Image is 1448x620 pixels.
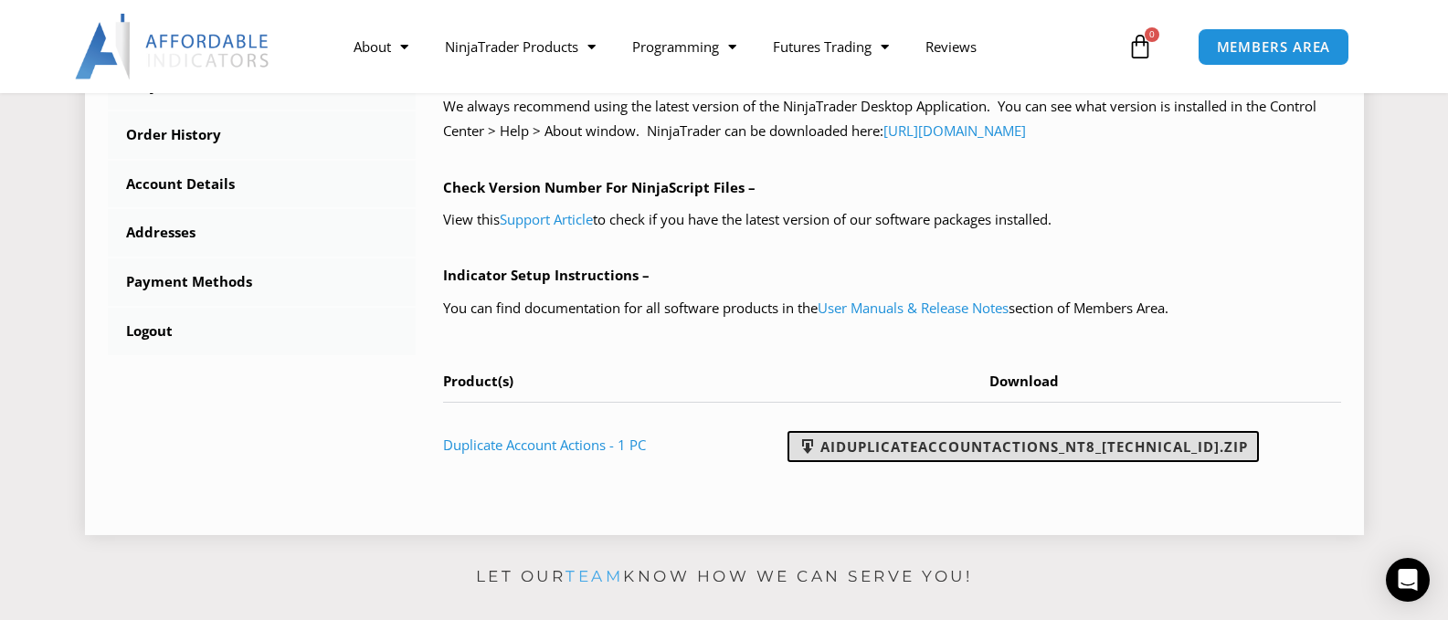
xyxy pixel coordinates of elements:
span: 0 [1145,27,1159,42]
a: Logout [108,308,417,355]
b: Check Version Number For NinjaScript Files – [443,178,756,196]
a: User Manuals & Release Notes [818,299,1009,317]
a: Order History [108,111,417,159]
a: NinjaTrader Products [427,26,614,68]
span: MEMBERS AREA [1217,40,1331,54]
a: MEMBERS AREA [1198,28,1350,66]
a: team [565,567,623,585]
a: Duplicate Account Actions - 1 PC [443,436,646,454]
a: Addresses [108,209,417,257]
a: Programming [614,26,755,68]
a: [URL][DOMAIN_NAME] [883,121,1026,140]
div: Open Intercom Messenger [1386,558,1430,602]
a: AIDuplicateAccountActions_NT8_[TECHNICAL_ID].zip [787,431,1259,462]
span: Download [989,372,1059,390]
b: Indicator Setup Instructions – [443,266,650,284]
a: About [335,26,427,68]
a: Futures Trading [755,26,907,68]
nav: Menu [335,26,1123,68]
a: Payment Methods [108,258,417,306]
p: You can find documentation for all software products in the section of Members Area. [443,296,1341,321]
a: 0 [1100,20,1180,73]
span: Product(s) [443,372,513,390]
a: Reviews [907,26,995,68]
img: LogoAI | Affordable Indicators – NinjaTrader [75,14,271,79]
a: Support Article [500,210,593,228]
p: View this to check if you have the latest version of our software packages installed. [443,207,1341,233]
a: Account Details [108,161,417,208]
p: We always recommend using the latest version of the NinjaTrader Desktop Application. You can see ... [443,94,1341,145]
p: Let our know how we can serve you! [85,562,1364,592]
